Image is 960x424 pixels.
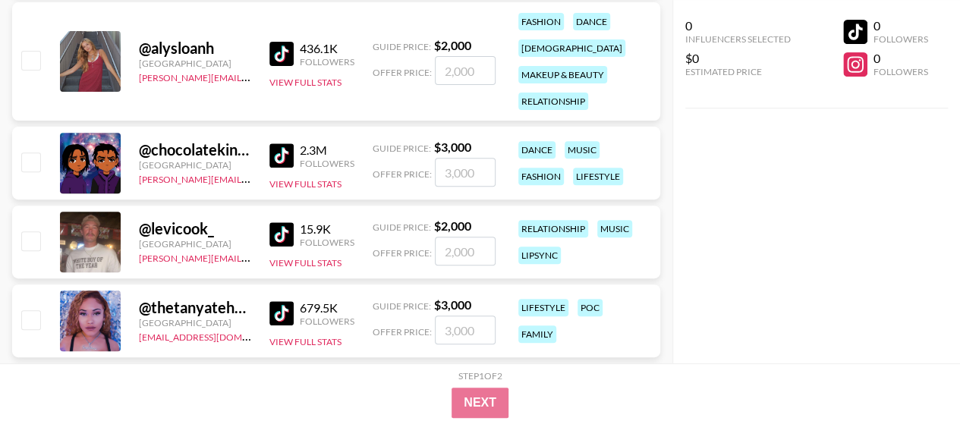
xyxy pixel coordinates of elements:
button: View Full Stats [269,178,342,190]
div: 679.5K [300,300,354,316]
div: [GEOGRAPHIC_DATA] [139,238,251,250]
span: Guide Price: [373,300,431,312]
img: TikTok [269,301,294,325]
button: Next [452,388,508,418]
div: 2.3M [300,143,354,158]
div: 0 [685,18,791,33]
input: 2,000 [435,237,496,265]
strong: $ 2,000 [434,218,471,233]
a: [EMAIL_ADDRESS][DOMAIN_NAME] [139,328,291,343]
div: 0 [873,18,928,33]
div: dance [573,13,610,30]
span: Offer Price: [373,168,432,180]
div: [GEOGRAPHIC_DATA] [139,317,251,328]
div: music [565,141,600,159]
strong: $ 3,000 [434,140,471,154]
strong: $ 2,000 [434,38,471,52]
img: TikTok [269,42,294,66]
div: Followers [873,33,928,45]
img: TikTok [269,222,294,247]
div: Followers [300,158,354,169]
div: dance [518,141,556,159]
div: relationship [518,93,588,110]
a: [PERSON_NAME][EMAIL_ADDRESS][DOMAIN_NAME] [139,69,364,83]
iframe: Drift Widget Chat Controller [884,348,942,406]
div: Step 1 of 2 [458,370,502,382]
div: @ chocolatekings_ [139,140,251,159]
div: Followers [300,316,354,327]
input: 3,000 [435,158,496,187]
div: @ alysloanh [139,39,251,58]
div: family [518,325,556,343]
div: makeup & beauty [518,66,607,83]
span: Guide Price: [373,41,431,52]
div: Influencers Selected [685,33,791,45]
div: fashion [518,13,564,30]
div: 436.1K [300,41,354,56]
div: @ thetanyatehanna [139,298,251,317]
div: lifestyle [573,168,623,185]
input: 2,000 [435,56,496,85]
div: lipsync [518,247,561,264]
div: [GEOGRAPHIC_DATA] [139,159,251,171]
button: View Full Stats [269,336,342,347]
button: View Full Stats [269,77,342,88]
div: lifestyle [518,299,568,316]
div: [DEMOGRAPHIC_DATA] [518,39,625,57]
div: Followers [873,66,928,77]
div: $0 [685,51,791,66]
div: Followers [300,237,354,248]
div: relationship [518,220,588,237]
button: View Full Stats [269,257,342,269]
span: Guide Price: [373,143,431,154]
div: [GEOGRAPHIC_DATA] [139,58,251,69]
div: @ levicook_ [139,219,251,238]
input: 3,000 [435,316,496,344]
div: Followers [300,56,354,68]
a: [PERSON_NAME][EMAIL_ADDRESS][DOMAIN_NAME] [139,250,364,264]
span: Offer Price: [373,67,432,78]
div: 15.9K [300,221,354,237]
div: Estimated Price [685,66,791,77]
div: poc [578,299,603,316]
img: TikTok [269,143,294,168]
a: [PERSON_NAME][EMAIL_ADDRESS][DOMAIN_NAME] [139,171,364,185]
span: Guide Price: [373,221,431,233]
span: Offer Price: [373,326,432,338]
strong: $ 3,000 [434,297,471,312]
div: 0 [873,51,928,66]
div: fashion [518,168,564,185]
span: Offer Price: [373,247,432,259]
div: music [597,220,632,237]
